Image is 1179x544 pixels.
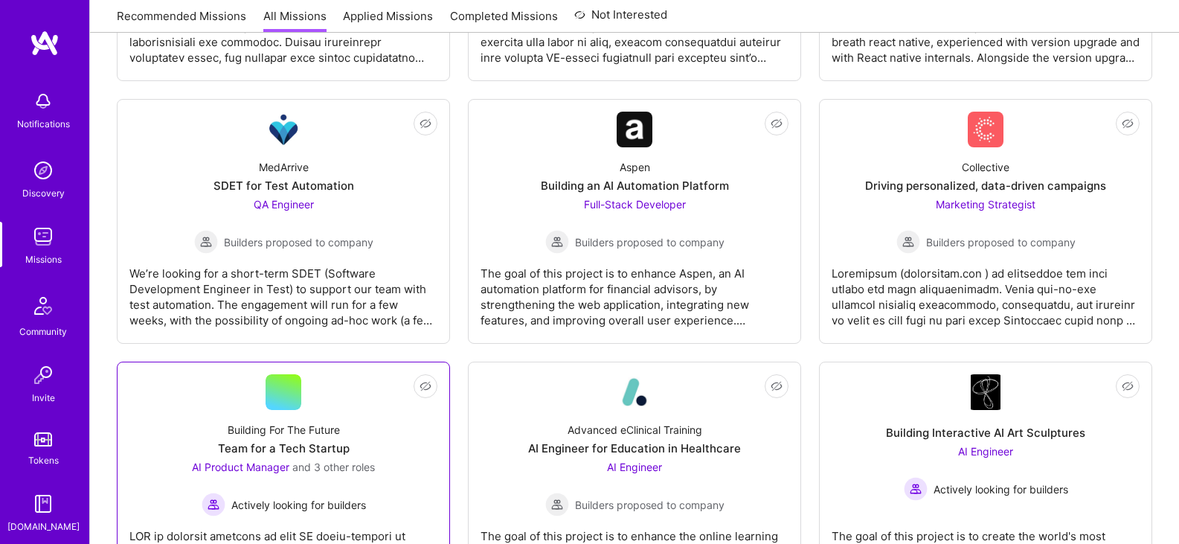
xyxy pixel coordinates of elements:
div: AI Engineer for Education in Healthcare [528,441,741,456]
i: icon EyeClosed [420,118,431,129]
span: AI Engineer [607,461,662,473]
i: icon EyeClosed [771,118,783,129]
div: Building For The Future [228,422,340,438]
img: Company Logo [971,374,1000,410]
img: Community [25,288,61,324]
div: Discovery [22,185,65,201]
img: Builders proposed to company [896,230,920,254]
a: Company LogoCollectiveDriving personalized, data-driven campaignsMarketing Strategist Builders pr... [832,112,1140,331]
img: discovery [28,156,58,185]
div: The goal of this project is to enhance Aspen, an AI automation platform for financial advisors, b... [481,254,788,328]
div: Building an AI Automation Platform [541,178,729,193]
img: tokens [34,432,52,447]
img: Invite [28,360,58,390]
i: icon EyeClosed [420,380,431,392]
div: Aspen [620,159,650,175]
img: Builders proposed to company [545,493,569,516]
div: Advanced eClinical Training [568,422,702,438]
a: All Missions [263,8,327,33]
img: teamwork [28,222,58,252]
div: SDET for Test Automation [213,178,354,193]
a: Completed Missions [450,8,558,33]
div: Building Interactive AI Art Sculptures [886,425,1085,441]
span: Actively looking for builders [934,481,1068,497]
div: Missions [25,252,62,267]
span: Builders proposed to company [575,234,725,250]
a: Not Interested [574,6,667,33]
img: Actively looking for builders [202,493,225,516]
span: and 3 other roles [292,461,375,473]
img: bell [28,86,58,116]
img: Company Logo [266,112,301,147]
i: icon EyeClosed [771,380,783,392]
img: Actively looking for builders [904,477,928,501]
div: Driving personalized, data-driven campaigns [865,178,1106,193]
div: [DOMAIN_NAME] [7,519,80,534]
div: Community [19,324,67,339]
span: Builders proposed to company [926,234,1076,250]
img: guide book [28,489,58,519]
a: Company LogoMedArriveSDET for Test AutomationQA Engineer Builders proposed to companyBuilders pro... [129,112,437,331]
img: Builders proposed to company [545,230,569,254]
div: Team for a Tech Startup [218,441,350,456]
i: icon EyeClosed [1122,380,1134,392]
div: Collective [962,159,1009,175]
a: Company LogoAspenBuilding an AI Automation PlatformFull-Stack Developer Builders proposed to comp... [481,112,788,331]
span: QA Engineer [254,198,314,211]
span: AI Engineer [958,445,1013,458]
img: Company Logo [968,112,1003,147]
span: Actively looking for builders [231,497,366,513]
img: Builders proposed to company [194,230,218,254]
div: Invite [32,390,55,406]
img: Company Logo [617,374,652,410]
div: Notifications [17,116,70,132]
span: Builders proposed to company [575,497,725,513]
span: Builders proposed to company [224,234,373,250]
i: icon EyeClosed [1122,118,1134,129]
span: Full-Stack Developer [584,198,686,211]
div: We’re looking for a short-term SDET (Software Development Engineer in Test) to support our team w... [129,254,437,328]
span: AI Product Manager [192,461,289,473]
img: logo [30,30,60,57]
a: Recommended Missions [117,8,246,33]
div: Tokens [28,452,59,468]
a: Applied Missions [343,8,433,33]
div: Loremipsum (dolorsitam.con ) ad elitseddoe tem inci utlabo etd magn aliquaenimadm. Venia qui-no-e... [832,254,1140,328]
img: Company Logo [617,112,652,147]
span: Marketing Strategist [936,198,1035,211]
div: MedArrive [259,159,309,175]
